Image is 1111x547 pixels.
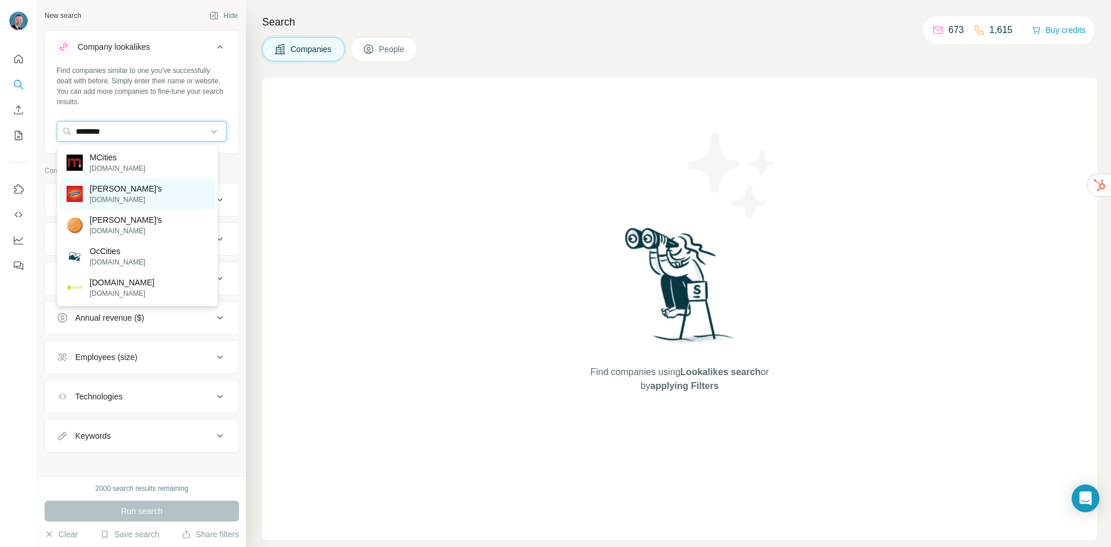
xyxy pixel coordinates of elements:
button: Company [45,186,238,214]
p: 673 [948,23,964,37]
p: [PERSON_NAME]'s [90,183,162,194]
button: Keywords [45,422,238,450]
h4: Search [262,14,1097,30]
button: Technologies [45,383,238,410]
button: HQ location [45,265,238,292]
button: Use Surfe on LinkedIn [9,179,28,200]
div: Open Intercom Messenger [1072,484,1099,512]
div: Annual revenue ($) [75,312,144,324]
img: OcCities [67,248,83,265]
div: Keywords [75,430,111,442]
button: Dashboard [9,230,28,251]
p: [DOMAIN_NAME] [90,226,162,236]
button: Company lookalikes [45,33,238,65]
span: People [379,43,406,55]
p: MCities [90,152,145,163]
button: Search [9,74,28,95]
button: Share filters [182,528,239,540]
img: McVitie's [67,217,83,233]
img: Surfe Illustration - Woman searching with binoculars [620,225,740,354]
img: McVitie's [67,186,83,202]
button: Annual revenue ($) [45,304,238,332]
button: Feedback [9,255,28,276]
p: OcCities [90,245,145,257]
button: My lists [9,125,28,146]
button: Quick start [9,49,28,69]
img: Avatar [9,12,28,30]
button: Clear [45,528,78,540]
div: Find companies similar to one you've successfully dealt with before. Simply enter their name or w... [57,65,227,107]
p: 1,615 [989,23,1013,37]
p: Company information [45,166,239,176]
div: 2000 search results remaining [95,483,189,494]
div: Employees (size) [75,351,137,363]
button: Enrich CSV [9,100,28,120]
div: Company lookalikes [78,41,150,53]
span: applying Filters [650,381,719,391]
p: [PERSON_NAME]'s [90,214,162,226]
img: Surfe Illustration - Stars [680,124,784,228]
button: Buy credits [1032,22,1086,38]
button: Industry [45,225,238,253]
button: Hide [201,7,246,24]
p: [DOMAIN_NAME] [90,257,145,267]
span: Lookalikes search [680,367,761,377]
button: Save search [100,528,159,540]
p: [DOMAIN_NAME] [90,194,162,205]
img: muvit.es [67,285,83,290]
p: [DOMAIN_NAME] [90,277,154,288]
p: [DOMAIN_NAME] [90,163,145,174]
button: Employees (size) [45,343,238,371]
div: New search [45,10,81,21]
span: Find companies using or by [587,365,772,393]
span: Companies [290,43,333,55]
div: Technologies [75,391,123,402]
button: Use Surfe API [9,204,28,225]
p: [DOMAIN_NAME] [90,288,154,299]
img: MCities [67,155,83,171]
